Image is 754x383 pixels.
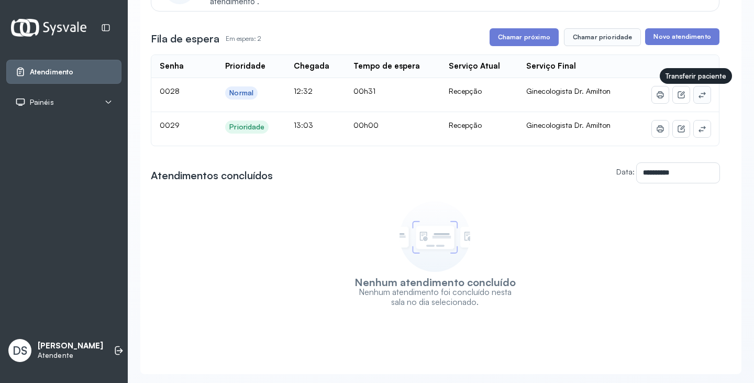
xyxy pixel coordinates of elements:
div: Prioridade [225,61,265,71]
span: 00h31 [353,86,375,95]
span: Painéis [30,98,54,107]
p: [PERSON_NAME] [38,341,103,351]
div: Tempo de espera [353,61,420,71]
button: Chamar próximo [490,28,559,46]
div: Serviço Final [526,61,576,71]
span: 12:32 [294,86,313,95]
div: Recepção [449,86,509,96]
p: Em espera: 2 [226,31,261,46]
span: Atendimento [30,68,73,76]
img: Logotipo do estabelecimento [11,19,86,36]
button: Novo atendimento [645,28,719,45]
label: Data: [616,167,635,176]
span: 13:03 [294,121,313,129]
span: 0029 [160,121,180,129]
div: Recepção [449,121,509,130]
span: 0028 [160,86,180,95]
h3: Atendimentos concluídos [151,168,273,183]
span: 00h00 [353,121,379,129]
div: Prioridade [229,123,264,132]
img: Imagem de empty state [400,201,470,272]
div: Serviço Atual [449,61,500,71]
p: Atendente [38,351,103,360]
h3: Fila de espera [151,31,219,46]
a: Atendimento [15,67,113,77]
span: Ginecologista Dr. Amilton [526,86,611,95]
div: Chegada [294,61,329,71]
span: Ginecologista Dr. Amilton [526,121,611,129]
p: Nenhum atendimento foi concluído nesta sala no dia selecionado. [352,287,517,307]
button: Chamar prioridade [564,28,641,46]
div: Senha [160,61,184,71]
h3: Nenhum atendimento concluído [354,277,516,287]
div: Normal [229,89,253,97]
